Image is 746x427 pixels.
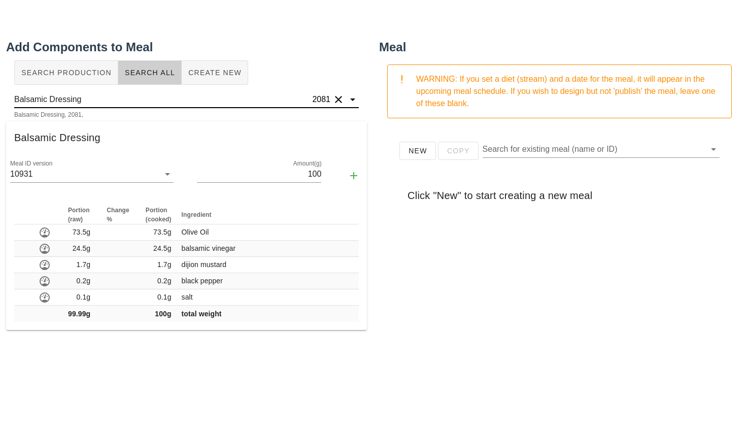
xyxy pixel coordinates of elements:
span: dijion mustard [182,260,227,269]
div: Balsamic Dressing, 2081, [14,112,359,118]
span: 0.1g [157,293,172,301]
span: 73.5g [153,228,172,236]
span: 0.2g [157,277,172,285]
td: 1.7g [60,257,98,273]
h2: Add Components to Meal [6,38,367,56]
div: Balsamic Dressing [6,121,367,154]
span: Create New [188,69,242,77]
input: Search for a component [14,91,310,108]
th: Ingredient [180,206,323,224]
span: balsamic vinegar [182,244,236,252]
div: Click "New" to start creating a new meal [399,179,720,212]
td: 100g [138,306,180,322]
span: Search All [124,69,175,77]
th: Change % [98,206,138,224]
th: Portion (cooked) [138,206,180,224]
button: Search All [118,60,182,85]
h2: Meal [379,38,740,56]
label: Meal ID version [10,160,52,168]
button: Create New [182,60,248,85]
td: 24.5g [60,241,98,257]
span: 24.5g [153,244,172,252]
td: 99.99g [60,306,98,322]
td: 0.1g [60,289,98,306]
div: 2081 [310,94,330,105]
span: salt [182,293,193,301]
span: Search Production [21,69,112,77]
button: New [399,142,436,160]
span: New [408,147,427,155]
td: 73.5g [60,224,98,241]
button: Clear [332,93,345,106]
td: total weight [180,306,323,322]
div: WARNING: If you set a diet (stream) and a date for the meal, it will appear in the upcoming meal ... [416,73,723,110]
td: 0.2g [60,273,98,289]
span: Olive Oil [182,228,209,236]
label: Amount(g) [293,160,321,168]
button: Search Production [14,60,118,85]
div: 10931 [10,170,33,179]
div: Meal ID version10931 [10,166,174,182]
th: Portion (raw) [60,206,98,224]
span: black pepper [182,277,223,285]
span: 1.7g [157,260,172,269]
